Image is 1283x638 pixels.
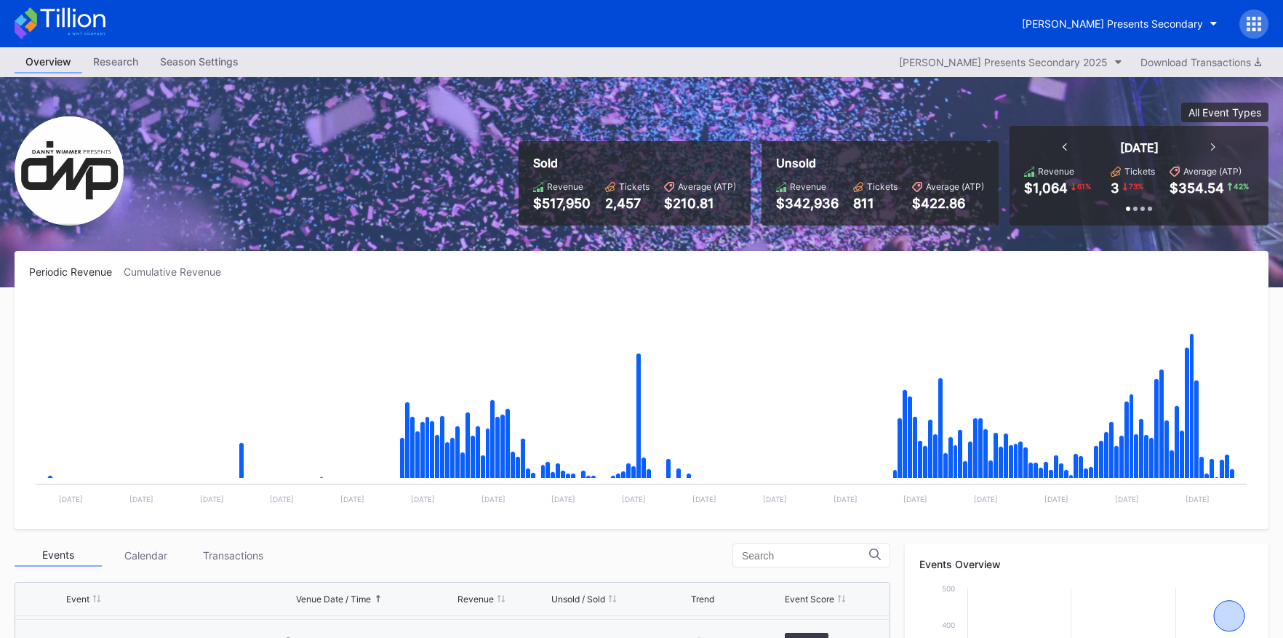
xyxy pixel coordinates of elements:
div: Sold [533,156,736,170]
div: $354.54 [1170,180,1224,196]
div: Average (ATP) [1183,166,1242,177]
text: [DATE] [1044,495,1068,503]
div: Event Score [785,594,834,605]
div: Season Settings [149,51,249,72]
div: 811 [853,196,898,211]
div: Research [82,51,149,72]
div: Events [15,544,102,567]
text: [DATE] [834,495,858,503]
text: 500 [942,584,955,593]
div: Events Overview [919,558,1254,570]
div: Average (ATP) [678,181,736,192]
text: [DATE] [129,495,153,503]
div: Revenue [457,594,494,605]
input: Search [742,550,869,562]
div: [PERSON_NAME] Presents Secondary 2025 [899,56,1108,68]
text: [DATE] [481,495,505,503]
div: $1,064 [1024,180,1068,196]
div: $210.81 [664,196,736,211]
div: 42 % [1232,180,1250,192]
text: [DATE] [411,495,435,503]
text: [DATE] [622,495,646,503]
div: Download Transactions [1140,56,1261,68]
div: [PERSON_NAME] Presents Secondary [1022,17,1203,30]
div: $517,950 [533,196,591,211]
div: Calendar [102,544,189,567]
button: All Event Types [1181,103,1268,122]
div: 61 % [1076,180,1092,192]
text: 400 [942,621,955,629]
a: Overview [15,51,82,73]
div: Cumulative Revenue [124,266,233,278]
div: Transactions [189,544,276,567]
div: Revenue [790,181,826,192]
text: [DATE] [270,495,294,503]
div: Event [66,594,89,605]
button: [PERSON_NAME] Presents Secondary [1011,10,1228,37]
text: [DATE] [200,495,224,503]
div: Periodic Revenue [29,266,124,278]
div: All Event Types [1188,106,1261,119]
text: [DATE] [340,495,364,503]
text: [DATE] [974,495,998,503]
text: [DATE] [763,495,787,503]
text: [DATE] [692,495,716,503]
text: [DATE] [59,495,83,503]
text: [DATE] [903,495,927,503]
a: Research [82,51,149,73]
button: [PERSON_NAME] Presents Secondary 2025 [892,52,1130,72]
div: [DATE] [1120,140,1159,155]
div: Tickets [619,181,650,192]
svg: Chart title [29,296,1254,514]
div: 2,457 [605,196,650,211]
div: Tickets [867,181,898,192]
text: [DATE] [1115,495,1139,503]
div: 73 % [1127,180,1145,192]
div: $342,936 [776,196,839,211]
text: [DATE] [551,495,575,503]
a: Season Settings [149,51,249,73]
div: Average (ATP) [926,181,984,192]
div: Tickets [1124,166,1155,177]
div: 3 [1111,180,1119,196]
div: Trend [691,594,714,605]
div: Unsold [776,156,984,170]
div: Revenue [1038,166,1074,177]
div: Venue Date / Time [296,594,371,605]
div: $422.86 [912,196,984,211]
img: Danny_Wimmer_Presents_Secondary.png [15,116,124,226]
div: Revenue [547,181,583,192]
button: Download Transactions [1133,52,1268,72]
text: [DATE] [1186,495,1210,503]
div: Unsold / Sold [551,594,605,605]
